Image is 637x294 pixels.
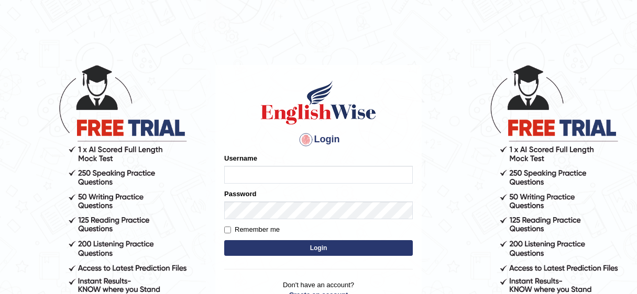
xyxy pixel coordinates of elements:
[259,79,378,126] img: Logo of English Wise sign in for intelligent practice with AI
[224,131,413,148] h4: Login
[224,153,257,163] label: Username
[224,227,231,233] input: Remember me
[224,189,256,199] label: Password
[224,240,413,256] button: Login
[224,224,280,235] label: Remember me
